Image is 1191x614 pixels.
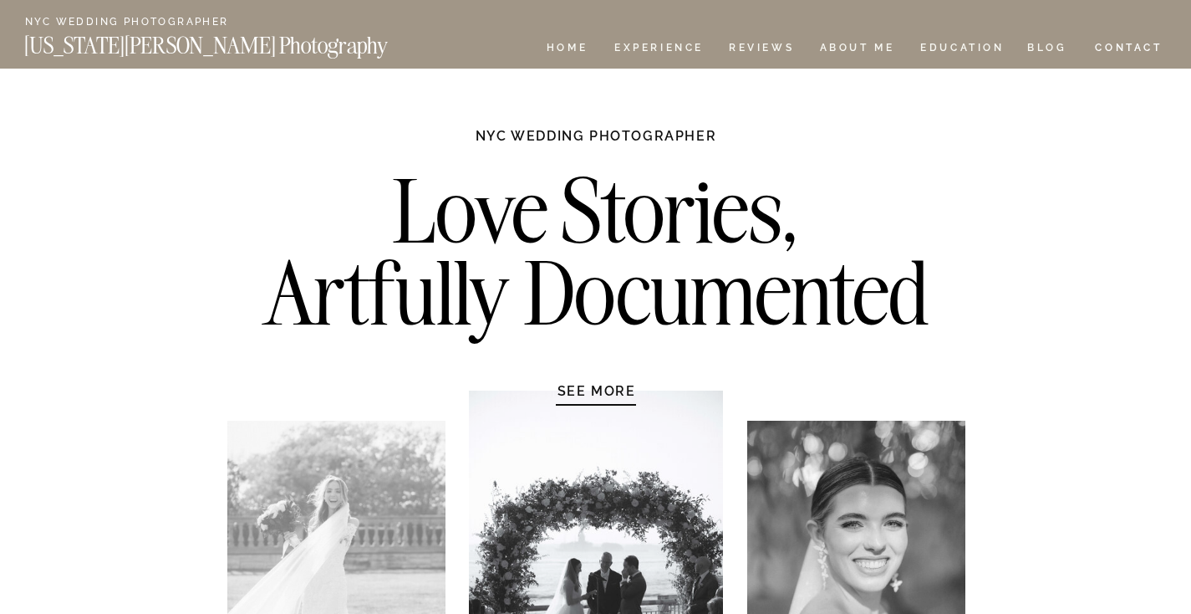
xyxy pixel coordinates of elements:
[246,170,947,345] h2: Love Stories, Artfully Documented
[440,127,753,161] h1: NYC WEDDING PHOTOGRAPHER
[819,43,895,57] a: ABOUT ME
[517,382,676,399] a: SEE MORE
[25,17,277,29] a: NYC Wedding Photographer
[919,43,1006,57] a: EDUCATION
[729,43,791,57] a: REVIEWS
[24,34,444,49] a: [US_STATE][PERSON_NAME] Photography
[1027,43,1067,57] a: BLOG
[543,43,591,57] a: HOME
[614,43,702,57] a: Experience
[1094,38,1163,57] a: CONTACT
